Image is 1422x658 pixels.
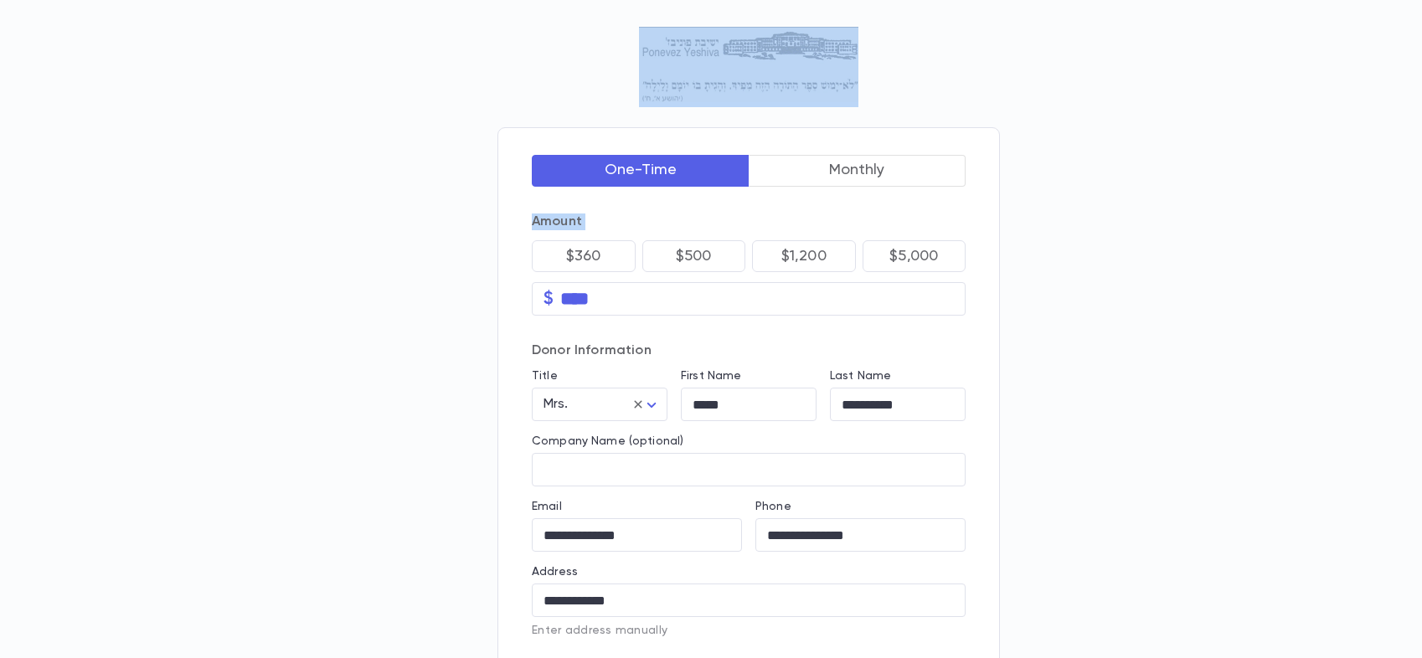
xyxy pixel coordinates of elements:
[532,213,966,230] p: Amount
[532,342,966,359] p: Donor Information
[681,369,741,383] label: First Name
[544,290,554,307] p: $
[532,434,683,448] label: Company Name (optional)
[749,155,966,187] button: Monthly
[889,248,938,265] p: $5,000
[863,240,966,272] button: $5,000
[532,240,636,272] button: $360
[781,248,827,265] p: $1,200
[532,565,578,578] label: Address
[676,248,712,265] p: $500
[755,500,791,513] label: Phone
[642,240,746,272] button: $500
[532,500,562,513] label: Email
[532,369,558,383] label: Title
[639,27,859,102] img: Logo
[532,155,750,187] button: One-Time
[532,388,667,421] div: Mrs.
[532,624,966,637] p: Enter address manually
[752,240,856,272] button: $1,200
[544,398,569,411] span: Mrs.
[830,369,891,383] label: Last Name
[566,248,601,265] p: $360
